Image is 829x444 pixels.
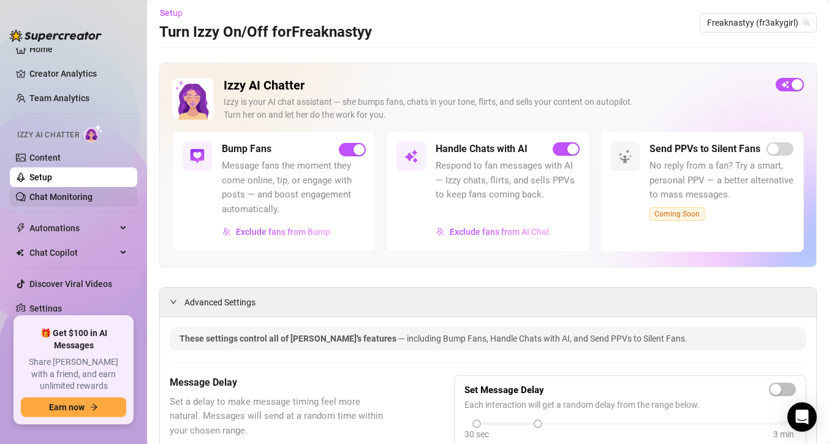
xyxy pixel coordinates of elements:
span: Coming Soon [649,207,705,221]
a: Discover Viral Videos [29,279,112,289]
a: Creator Analytics [29,64,127,83]
span: Izzy AI Chatter [17,129,79,141]
img: svg%3e [222,228,231,236]
a: Setup [29,172,52,182]
div: Izzy is your AI chat assistant — she bumps fans, chats in your tone, flirts, and sells your conte... [224,96,766,121]
img: svg%3e [190,149,205,164]
h3: Turn Izzy On/Off for Freaknastyy [159,23,372,42]
a: Home [29,44,53,54]
h5: Message Delay [170,375,393,390]
span: Setup [160,8,183,18]
img: AI Chatter [84,124,103,142]
span: thunderbolt [16,223,26,233]
span: Automations [29,218,116,238]
button: Exclude fans from Bump [222,222,331,242]
div: 30 sec [464,427,489,441]
div: 3 min [773,427,794,441]
button: Earn nowarrow-right [21,397,126,417]
a: Team Analytics [29,93,89,103]
img: logo-BBDzfeDw.svg [10,29,102,42]
a: Settings [29,304,62,313]
span: expanded [170,298,177,305]
span: Share [PERSON_NAME] with a friend, and earn unlimited rewards [21,356,126,392]
span: Advanced Settings [184,296,256,309]
span: Chat Copilot [29,243,116,262]
span: arrow-right [89,403,98,411]
button: Setup [159,3,192,23]
span: Respond to fan messages with AI — Izzy chats, flirts, and sells PPVs to keep fans coming back. [436,159,580,202]
img: svg%3e [436,228,445,236]
strong: Set Message Delay [464,385,544,396]
span: Freaknastyy (fr3akygirl) [707,13,809,32]
span: 🎁 Get $100 in AI Messages [21,327,126,351]
h5: Send PPVs to Silent Fans [649,142,760,156]
a: Chat Monitoring [29,192,93,202]
span: Each interaction will get a random delay from the range below. [464,398,796,411]
h5: Handle Chats with AI [436,142,528,156]
a: Content [29,153,61,163]
img: Izzy AI Chatter [172,78,214,120]
span: Exclude fans from AI Chat [450,227,550,237]
span: team [803,19,810,26]
span: No reply from a fan? Try a smart, personal PPV — a better alternative to mass messages. [649,159,793,202]
span: Exclude fans from Bump [236,227,330,237]
button: Exclude fans from AI Chat [436,222,550,242]
span: Earn now [49,402,85,412]
span: — including Bump Fans, Handle Chats with AI, and Send PPVs to Silent Fans. [398,334,687,343]
img: svg%3e [618,149,632,164]
div: expanded [170,295,184,308]
h5: Bump Fans [222,142,271,156]
img: Chat Copilot [16,248,24,257]
span: Message fans the moment they come online, tip, or engage with posts — and boost engagement automa... [222,159,366,216]
span: These settings control all of [PERSON_NAME]'s features [180,334,398,343]
img: svg%3e [404,149,418,164]
h2: Izzy AI Chatter [224,78,766,93]
div: Open Intercom Messenger [787,402,817,432]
